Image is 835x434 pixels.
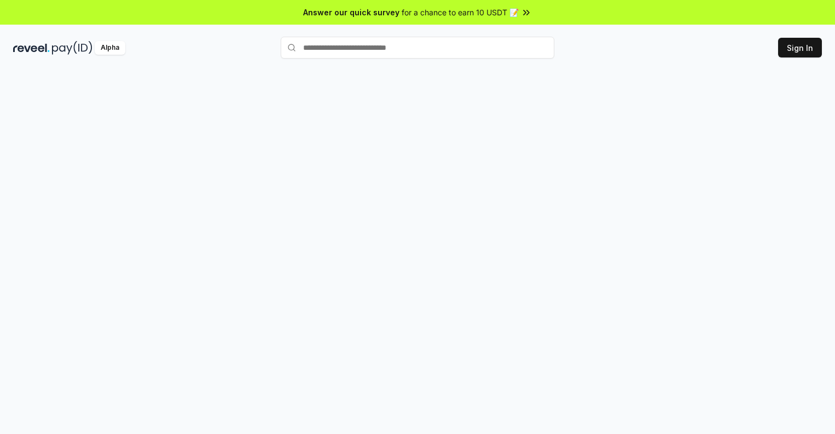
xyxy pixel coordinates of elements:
[52,41,92,55] img: pay_id
[95,41,125,55] div: Alpha
[778,38,822,57] button: Sign In
[402,7,519,18] span: for a chance to earn 10 USDT 📝
[303,7,399,18] span: Answer our quick survey
[13,41,50,55] img: reveel_dark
